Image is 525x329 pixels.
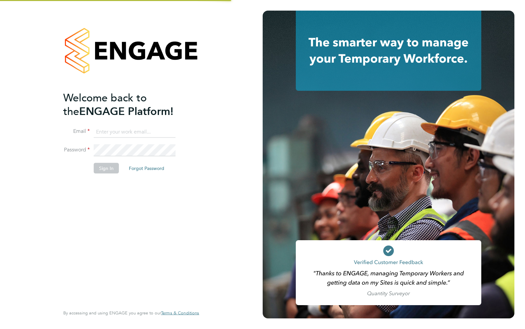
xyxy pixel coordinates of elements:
button: Sign In [94,163,119,174]
label: Password [63,146,90,153]
button: Forgot Password [124,163,170,174]
label: Email [63,128,90,135]
input: Enter your work email... [94,126,176,138]
a: Terms & Conditions [161,310,199,316]
h2: ENGAGE Platform! [63,91,192,118]
span: Welcome back to the [63,91,147,118]
span: By accessing and using ENGAGE you agree to our [63,310,199,316]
